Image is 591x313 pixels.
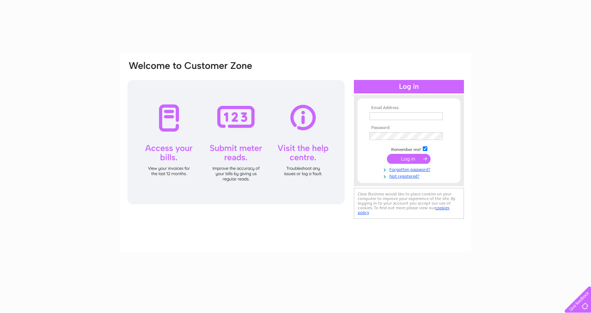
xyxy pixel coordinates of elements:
td: Remember me? [368,145,450,152]
input: Submit [387,154,431,164]
a: Not registered? [370,172,450,179]
div: Clear Business would like to place cookies on your computer to improve your experience of the sit... [354,188,464,219]
a: cookies policy [358,205,449,215]
th: Email Address: [368,106,450,110]
th: Password: [368,125,450,130]
a: Forgotten password? [370,166,450,172]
